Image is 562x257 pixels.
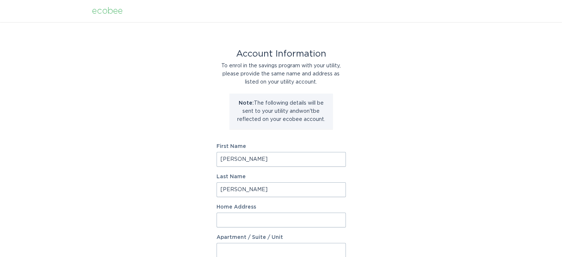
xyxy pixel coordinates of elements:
[92,7,123,15] div: ecobee
[217,235,346,240] label: Apartment / Suite / Unit
[217,62,346,86] div: To enrol in the savings program with your utility, please provide the same name and address as li...
[239,101,254,106] strong: Note:
[235,99,327,124] p: The following details will be sent to your utility and won't be reflected on your ecobee account.
[217,174,346,179] label: Last Name
[217,50,346,58] div: Account Information
[217,204,346,210] label: Home Address
[217,144,346,149] label: First Name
